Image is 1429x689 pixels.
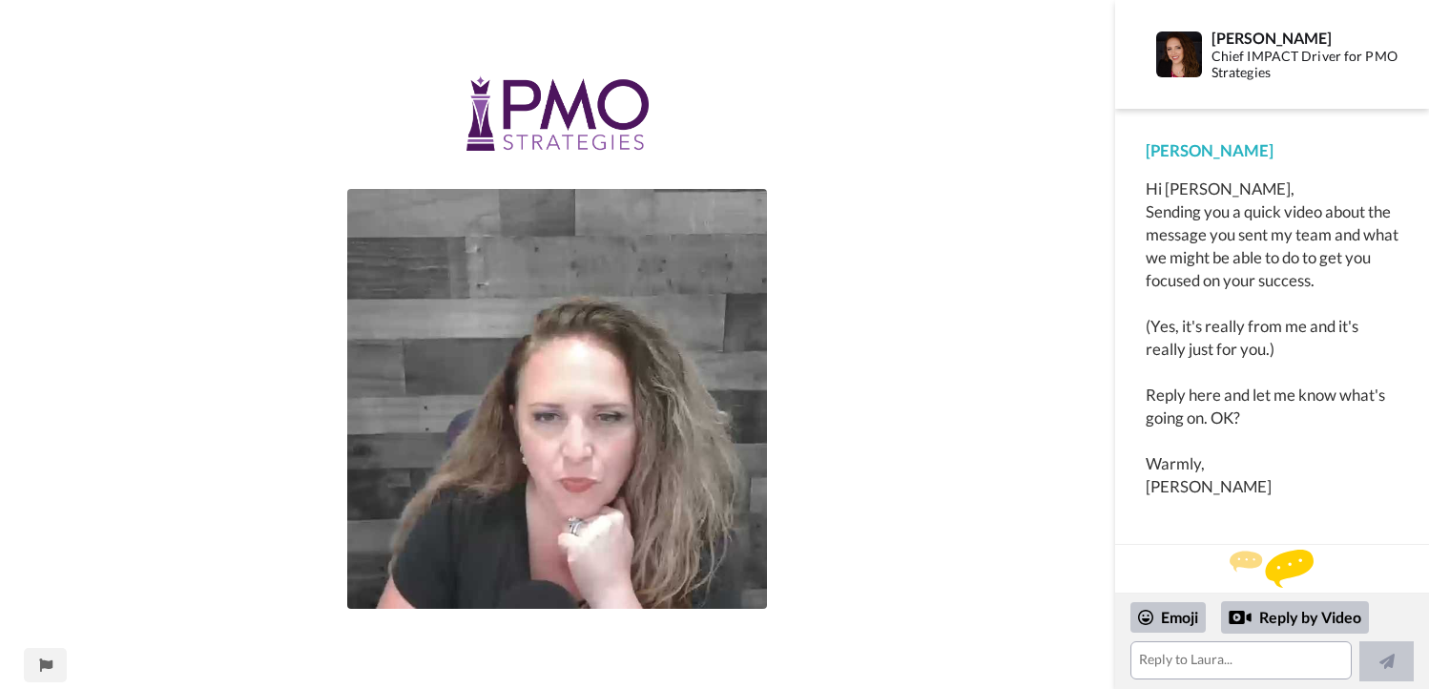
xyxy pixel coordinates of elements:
div: [PERSON_NAME] [1212,29,1398,47]
div: Hi [PERSON_NAME], Sending you a quick video about the message you sent my team and what we might ... [1146,177,1398,498]
div: Emoji [1130,602,1206,633]
img: de2e5ca3-e7c2-419a-bc0c-6808a48eda42 [466,75,649,152]
div: Reply by Video [1221,601,1369,634]
div: Chief IMPACT Driver for PMO Strategies [1212,49,1398,81]
div: [PERSON_NAME] [1146,139,1398,162]
img: message.svg [1230,550,1314,588]
img: Profile Image [1156,31,1202,77]
div: Reply by Video [1229,606,1252,629]
div: Send [PERSON_NAME] a reply. [1141,578,1403,591]
img: 34f06117-a621-49d2-b28f-c0557567208b-thumb.jpg [347,189,767,609]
